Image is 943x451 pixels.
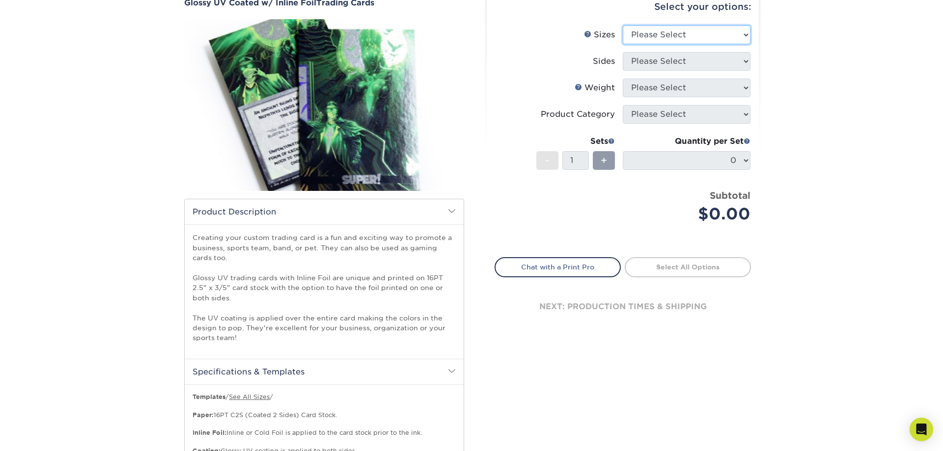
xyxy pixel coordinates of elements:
[593,55,615,67] div: Sides
[229,393,270,400] a: See All Sizes
[495,257,621,277] a: Chat with a Print Pro
[185,359,464,384] h2: Specifications & Templates
[495,277,751,336] div: next: production times & shipping
[584,29,615,41] div: Sizes
[625,257,751,277] a: Select All Options
[193,233,456,343] p: Creating your custom trading card is a fun and exciting way to promote a business, sports team, b...
[2,421,83,448] iframe: Google Customer Reviews
[193,429,226,436] strong: Inline Foil:
[185,199,464,224] h2: Product Description
[710,190,750,201] strong: Subtotal
[575,82,615,94] div: Weight
[536,135,615,147] div: Sets
[193,393,225,400] b: Templates
[630,202,750,226] div: $0.00
[541,108,615,120] div: Product Category
[623,135,750,147] div: Quantity per Set
[193,411,214,419] strong: Paper:
[184,8,464,202] img: Glossy UV Coated w/ Inline Foil 01
[910,418,933,441] div: Open Intercom Messenger
[545,153,550,168] span: -
[601,153,607,168] span: +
